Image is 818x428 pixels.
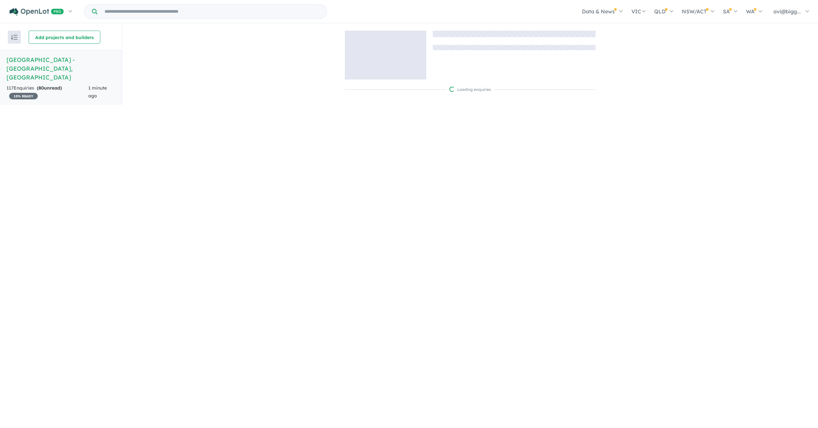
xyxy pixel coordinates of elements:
[88,85,107,99] span: 1 minute ago
[773,8,801,15] span: avi@bigg...
[449,86,491,93] div: Loading enquiries
[9,8,64,16] img: Openlot PRO Logo White
[38,85,44,91] span: 80
[9,93,38,99] span: 15 % READY
[37,85,62,91] strong: ( unread)
[29,31,100,44] button: Add projects and builders
[11,35,18,40] img: sort.svg
[99,5,325,19] input: Try estate name, suburb, builder or developer
[7,84,88,100] div: 117 Enquir ies
[7,55,115,82] h5: [GEOGRAPHIC_DATA] - [GEOGRAPHIC_DATA] , [GEOGRAPHIC_DATA]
